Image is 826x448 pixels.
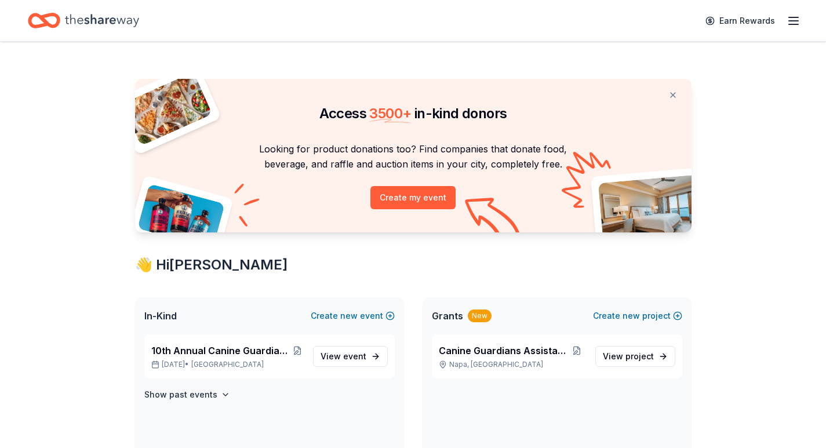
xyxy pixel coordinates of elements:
[311,309,395,323] button: Createnewevent
[144,309,177,323] span: In-Kind
[149,141,678,172] p: Looking for product donations too? Find companies that donate food, beverage, and raffle and auct...
[321,349,366,363] span: View
[28,7,139,34] a: Home
[340,309,358,323] span: new
[122,72,212,146] img: Pizza
[319,105,507,122] span: Access in-kind donors
[343,351,366,361] span: event
[191,360,264,369] span: [GEOGRAPHIC_DATA]
[313,346,388,367] a: View event
[432,309,463,323] span: Grants
[135,256,692,274] div: 👋 Hi [PERSON_NAME]
[144,388,217,402] h4: Show past events
[465,198,523,241] img: Curvy arrow
[369,105,411,122] span: 3500 +
[151,360,304,369] p: [DATE] •
[439,360,586,369] p: Napa, [GEOGRAPHIC_DATA]
[468,309,492,322] div: New
[151,344,292,358] span: 10th Annual Canine Guardians Assistance Dogs Golf & Gala
[439,344,567,358] span: Canine Guardians Assistance Dogs
[623,309,640,323] span: new
[593,309,682,323] button: Createnewproject
[603,349,654,363] span: View
[698,10,782,31] a: Earn Rewards
[595,346,675,367] a: View project
[625,351,654,361] span: project
[370,186,456,209] button: Create my event
[144,388,230,402] button: Show past events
